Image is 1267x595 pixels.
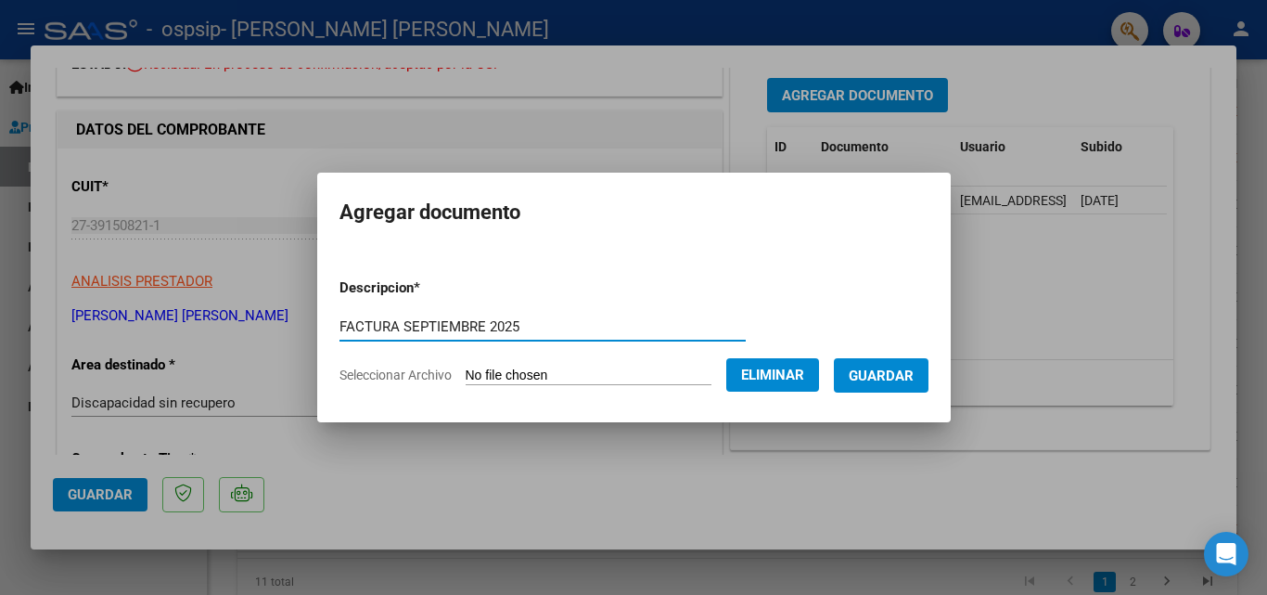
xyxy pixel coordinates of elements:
p: Descripcion [339,278,517,299]
div: Open Intercom Messenger [1204,532,1248,576]
span: Guardar [849,368,914,384]
button: Eliminar [726,358,819,392]
h2: Agregar documento [339,195,928,230]
button: Guardar [834,358,928,393]
span: Eliminar [741,367,804,383]
span: Seleccionar Archivo [339,368,452,382]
